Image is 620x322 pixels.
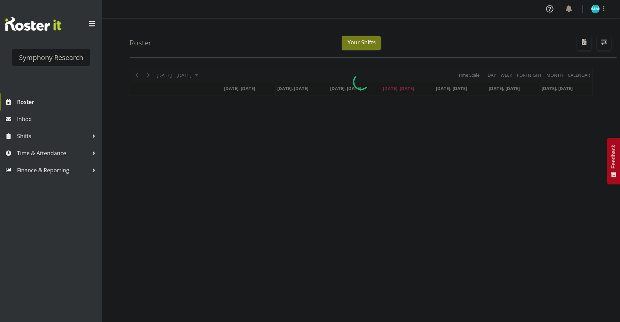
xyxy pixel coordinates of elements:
span: Roster [17,97,99,107]
button: Your Shifts [342,36,381,50]
span: Time & Attendance [17,148,89,158]
h4: Roster [130,39,151,47]
span: Your Shifts [348,39,376,46]
span: Feedback [610,145,617,169]
span: Inbox [17,114,99,124]
button: Download a PDF of the roster according to the set date range. [577,35,591,50]
span: Shifts [17,131,89,141]
span: Finance & Reporting [17,165,89,175]
div: Symphony Research [19,53,83,63]
img: Rosterit website logo [5,17,61,31]
button: Feedback - Show survey [607,138,620,184]
button: Filter Shifts [597,35,611,50]
img: murphy-mulholland11450.jpg [591,5,600,13]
